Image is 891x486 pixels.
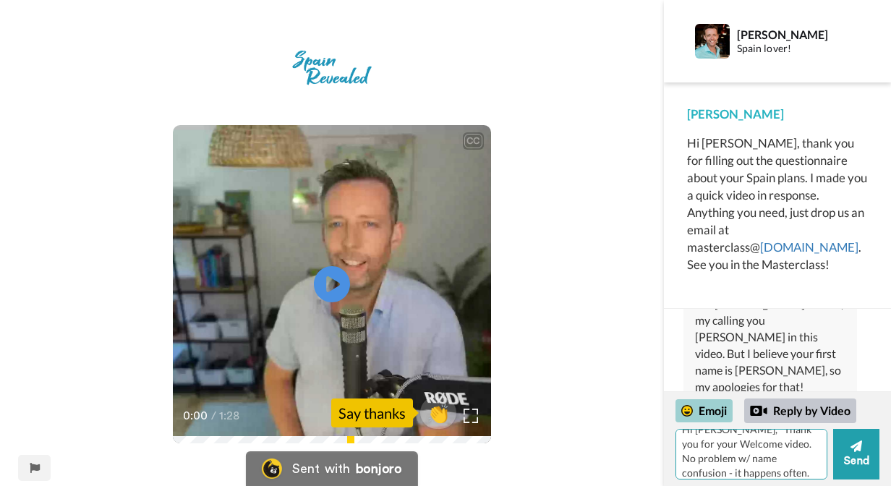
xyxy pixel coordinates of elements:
[331,398,413,427] div: Say thanks
[833,429,879,479] button: Send
[737,27,852,41] div: [PERSON_NAME]
[420,396,456,429] button: 👏
[750,402,767,419] div: Reply by Video
[281,39,383,97] img: 06906c8b-eeae-4fc1-9b3e-93850d61b61a
[737,43,852,55] div: Spain lover!
[356,462,402,475] div: bonjoro
[687,106,868,123] div: [PERSON_NAME]
[687,135,868,273] div: Hi [PERSON_NAME], thank you for filling out the questionnaire about your Spain plans. I made you ...
[219,407,244,425] span: 1:28
[675,399,733,422] div: Emoji
[262,459,282,479] img: Bonjoro Logo
[760,239,858,255] a: [DOMAIN_NAME]
[246,451,418,486] a: Bonjoro LogoSent withbonjoro
[292,462,350,475] div: Sent with
[675,429,827,479] textarea: Hi [PERSON_NAME], Thank you for your Welcome video. No problem w/ name confusion - it happens often.
[183,407,208,425] span: 0:00
[464,409,478,423] img: Full screen
[211,407,216,425] span: /
[464,134,482,148] div: CC
[695,24,730,59] img: Profile Image
[744,398,856,423] div: Reply by Video
[695,247,845,428] div: Hi [PERSON_NAME]! I realise your questionnaire came through as [PERSON_NAME], not [PERSON_NAME]. ...
[420,401,456,425] span: 👏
